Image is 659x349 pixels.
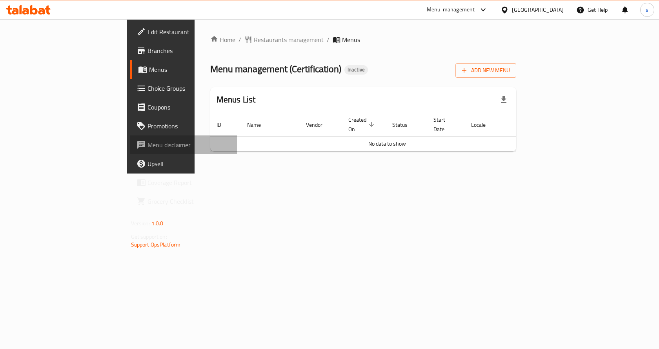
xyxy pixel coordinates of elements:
[131,218,150,228] span: Version:
[130,60,237,79] a: Menus
[427,5,475,15] div: Menu-management
[130,192,237,211] a: Grocery Checklist
[149,65,231,74] span: Menus
[238,35,241,44] li: /
[368,139,406,149] span: No data to show
[130,154,237,173] a: Upsell
[392,120,418,130] span: Status
[327,35,329,44] li: /
[646,5,648,14] span: s
[147,102,231,112] span: Coupons
[130,173,237,192] a: Coverage Report
[433,115,455,134] span: Start Date
[348,115,377,134] span: Created On
[130,117,237,135] a: Promotions
[130,135,237,154] a: Menu disclaimer
[147,27,231,37] span: Edit Restaurant
[147,178,231,187] span: Coverage Report
[494,90,513,109] div: Export file
[147,159,231,168] span: Upsell
[147,121,231,131] span: Promotions
[130,98,237,117] a: Coupons
[306,120,333,130] span: Vendor
[247,120,271,130] span: Name
[130,22,237,41] a: Edit Restaurant
[254,35,324,44] span: Restaurants management
[344,65,368,75] div: Inactive
[512,5,564,14] div: [GEOGRAPHIC_DATA]
[210,35,517,44] nav: breadcrumb
[462,66,510,75] span: Add New Menu
[130,41,237,60] a: Branches
[147,140,231,150] span: Menu disclaimer
[147,197,231,206] span: Grocery Checklist
[455,63,516,78] button: Add New Menu
[151,218,164,228] span: 1.0.0
[505,113,564,137] th: Actions
[210,113,564,152] table: enhanced table
[217,94,256,106] h2: Menus List
[342,35,360,44] span: Menus
[217,120,231,130] span: ID
[130,79,237,98] a: Choice Groups
[131,232,167,242] span: Get support on:
[131,239,181,250] a: Support.OpsPlatform
[244,35,324,44] a: Restaurants management
[344,66,368,73] span: Inactive
[210,60,341,78] span: Menu management ( Certification )
[147,46,231,55] span: Branches
[147,84,231,93] span: Choice Groups
[471,120,496,130] span: Locale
